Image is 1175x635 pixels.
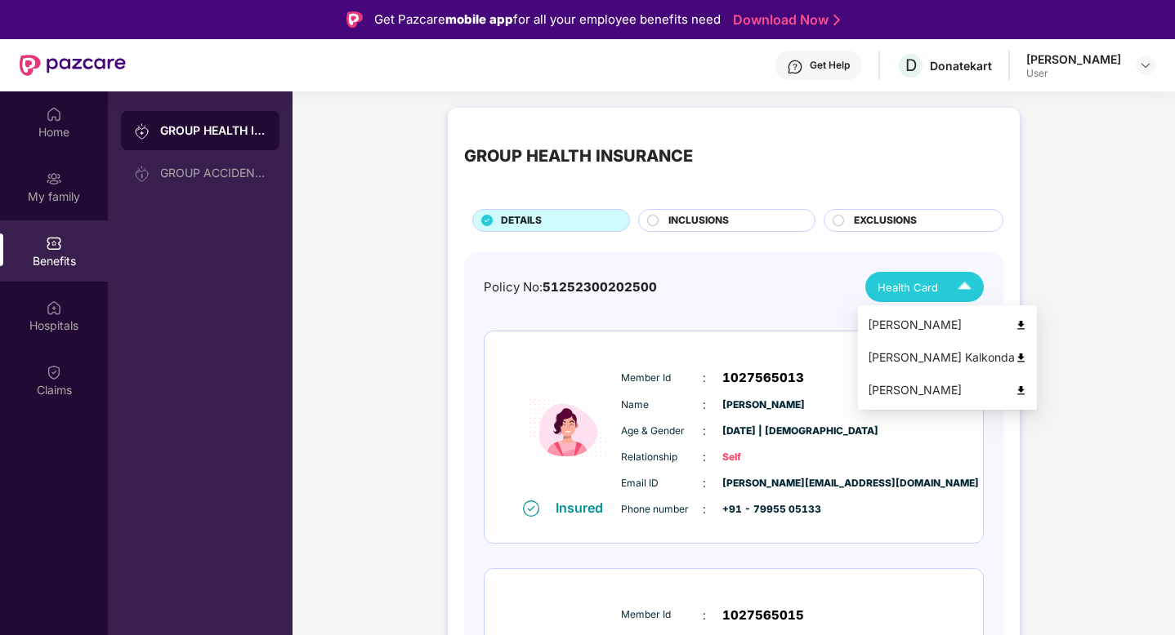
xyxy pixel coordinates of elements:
button: Health Card [865,272,984,302]
div: User [1026,67,1121,80]
div: [PERSON_NAME] Kalkonda [868,349,1027,366]
span: Relationship [621,450,703,465]
span: Phone number [621,502,703,517]
div: [PERSON_NAME] [868,381,1027,399]
span: : [703,500,706,518]
span: : [703,396,706,414]
img: svg+xml;base64,PHN2ZyB4bWxucz0iaHR0cDovL3d3dy53My5vcmcvMjAwMC9zdmciIHdpZHRoPSI0OCIgaGVpZ2h0PSI0OC... [1015,319,1027,331]
img: svg+xml;base64,PHN2ZyB3aWR0aD0iMjAiIGhlaWdodD0iMjAiIHZpZXdCb3g9IjAgMCAyMCAyMCIgZmlsbD0ibm9uZSIgeG... [134,166,150,182]
span: DETAILS [501,213,542,229]
span: [PERSON_NAME][EMAIL_ADDRESS][DOMAIN_NAME] [722,476,804,491]
div: [PERSON_NAME] [1026,51,1121,67]
div: GROUP ACCIDENTAL INSURANCE [160,167,266,180]
a: Download Now [733,11,835,29]
img: New Pazcare Logo [20,55,126,76]
strong: mobile app [445,11,513,27]
div: Get Pazcare for all your employee benefits need [374,10,721,29]
span: 1027565013 [722,368,804,388]
div: GROUP HEALTH INSURANCE [160,122,266,139]
span: D [905,56,917,75]
span: : [703,474,706,492]
span: Self [722,450,804,465]
div: [PERSON_NAME] [868,316,1027,334]
img: svg+xml;base64,PHN2ZyBpZD0iSGVscC0zMngzMiIgeG1sbnM9Imh0dHA6Ly93d3cudzMub3JnLzIwMDAvc3ZnIiB3aWR0aD... [787,59,803,75]
img: svg+xml;base64,PHN2ZyBpZD0iRHJvcGRvd24tMzJ4MzIiIHhtbG5zPSJodHRwOi8vd3d3LnczLm9yZy8yMDAwL3N2ZyIgd2... [1139,59,1152,72]
span: INCLUSIONS [668,213,729,229]
span: Member Id [621,371,703,386]
img: icon [519,357,617,499]
span: [PERSON_NAME] [722,397,804,413]
img: svg+xml;base64,PHN2ZyBpZD0iQmVuZWZpdHMiIHhtbG5zPSJodHRwOi8vd3d3LnczLm9yZy8yMDAwL3N2ZyIgd2lkdGg9Ij... [46,235,62,251]
span: : [703,448,706,466]
span: +91 - 79955 05133 [722,502,804,517]
span: 1027565015 [722,606,804,625]
span: Member Id [621,607,703,623]
span: Age & Gender [621,424,703,439]
img: svg+xml;base64,PHN2ZyBpZD0iSG9zcGl0YWxzIiB4bWxucz0iaHR0cDovL3d3dy53My5vcmcvMjAwMC9zdmciIHdpZHRoPS... [46,300,62,316]
img: svg+xml;base64,PHN2ZyB4bWxucz0iaHR0cDovL3d3dy53My5vcmcvMjAwMC9zdmciIHdpZHRoPSI0OCIgaGVpZ2h0PSI0OC... [1015,352,1027,364]
img: svg+xml;base64,PHN2ZyB4bWxucz0iaHR0cDovL3d3dy53My5vcmcvMjAwMC9zdmciIHdpZHRoPSIxNiIgaGVpZ2h0PSIxNi... [523,500,539,517]
img: svg+xml;base64,PHN2ZyB3aWR0aD0iMjAiIGhlaWdodD0iMjAiIHZpZXdCb3g9IjAgMCAyMCAyMCIgZmlsbD0ibm9uZSIgeG... [46,171,62,187]
div: GROUP HEALTH INSURANCE [464,144,693,169]
img: svg+xml;base64,PHN2ZyBpZD0iQ2xhaW0iIHhtbG5zPSJodHRwOi8vd3d3LnczLm9yZy8yMDAwL3N2ZyIgd2lkdGg9IjIwIi... [46,364,62,380]
span: Health Card [878,279,938,295]
span: EXCLUSIONS [854,213,917,229]
img: svg+xml;base64,PHN2ZyB3aWR0aD0iMjAiIGhlaWdodD0iMjAiIHZpZXdCb3g9IjAgMCAyMCAyMCIgZmlsbD0ibm9uZSIgeG... [134,123,150,140]
div: Insured [556,500,613,516]
span: Email ID [621,476,703,491]
span: : [703,606,706,624]
span: : [703,369,706,387]
div: Get Help [810,59,850,72]
div: Donatekart [930,58,992,73]
div: Policy No: [484,278,657,297]
img: Stroke [833,11,840,29]
img: Logo [346,11,363,28]
span: : [703,422,706,440]
img: svg+xml;base64,PHN2ZyBpZD0iSG9tZSIgeG1sbnM9Imh0dHA6Ly93d3cudzMub3JnLzIwMDAvc3ZnIiB3aWR0aD0iMjAiIG... [46,106,62,122]
span: Name [621,397,703,413]
img: Icuh8uwCUCF+XjCZyLQsAKiDCM9HiE6CMYmKQaPGkZKaA32CAAACiQcFBJY0IsAAAAASUVORK5CYII= [950,273,979,301]
img: svg+xml;base64,PHN2ZyB4bWxucz0iaHR0cDovL3d3dy53My5vcmcvMjAwMC9zdmciIHdpZHRoPSI0OCIgaGVpZ2h0PSI0OC... [1015,384,1027,397]
span: 51252300202500 [543,279,657,295]
span: [DATE] | [DEMOGRAPHIC_DATA] [722,424,804,439]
